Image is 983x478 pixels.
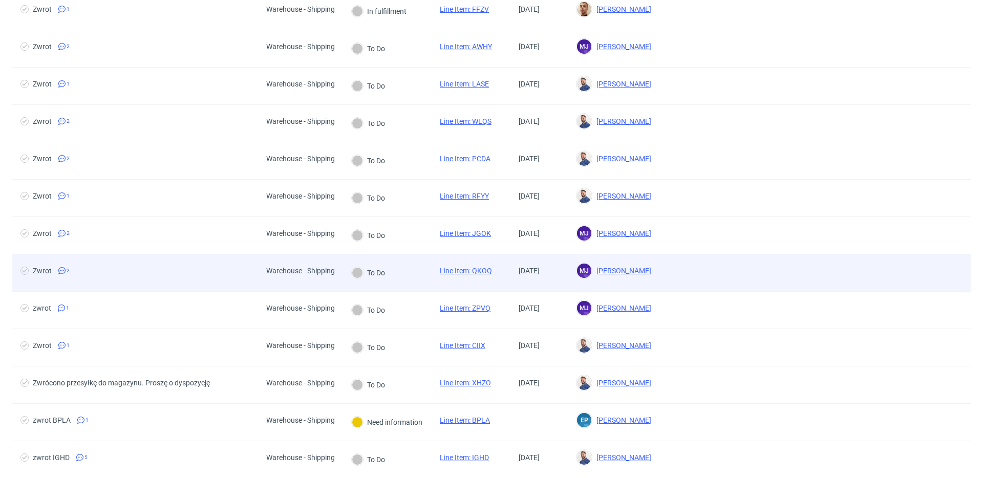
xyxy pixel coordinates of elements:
[592,341,651,350] span: [PERSON_NAME]
[84,453,88,462] span: 5
[33,42,52,51] div: Zwrot
[67,267,70,275] span: 2
[577,376,591,390] img: Michał Rachański
[67,341,70,350] span: 1
[33,80,52,88] div: Zwrot
[352,379,385,390] div: To Do
[592,229,651,237] span: [PERSON_NAME]
[352,6,407,17] div: In fulfillment
[519,80,540,88] span: [DATE]
[577,413,591,427] figcaption: EP
[592,155,651,163] span: [PERSON_NAME]
[592,267,651,275] span: [PERSON_NAME]
[33,379,210,387] div: Zwrócono przesyłkę do magazynu. Proszę o dyspozycję
[352,192,385,204] div: To Do
[440,5,489,13] a: Line Item: FFZV
[33,229,52,237] div: Zwrot
[519,229,540,237] span: [DATE]
[440,453,489,462] a: Line Item: IGHD
[33,267,52,275] div: Zwrot
[67,229,70,237] span: 2
[440,379,491,387] a: Line Item: XHZO
[592,304,651,312] span: [PERSON_NAME]
[592,379,651,387] span: [PERSON_NAME]
[519,192,540,200] span: [DATE]
[266,80,335,88] div: Warehouse - Shipping
[33,304,51,312] div: zwrot
[592,117,651,125] span: [PERSON_NAME]
[519,5,540,13] span: [DATE]
[519,453,540,462] span: [DATE]
[352,342,385,353] div: To Do
[352,118,385,129] div: To Do
[440,267,492,275] a: Line Item: QKOQ
[352,417,422,428] div: Need information
[352,305,385,316] div: To Do
[519,155,540,163] span: [DATE]
[352,454,385,465] div: To Do
[577,2,591,16] img: Bartłomiej Leśniczuk
[592,192,651,200] span: [PERSON_NAME]
[67,42,70,51] span: 2
[577,301,591,315] figcaption: MJ
[519,42,540,51] span: [DATE]
[440,416,490,424] a: Line Item: BPLA
[352,230,385,241] div: To Do
[67,80,70,88] span: 1
[266,229,335,237] div: Warehouse - Shipping
[519,117,540,125] span: [DATE]
[592,416,651,424] span: [PERSON_NAME]
[266,192,335,200] div: Warehouse - Shipping
[577,450,591,465] img: Michał Rachański
[266,416,335,424] div: Warehouse - Shipping
[33,5,52,13] div: Zwrot
[266,453,335,462] div: Warehouse - Shipping
[592,453,651,462] span: [PERSON_NAME]
[519,341,540,350] span: [DATE]
[266,42,335,51] div: Warehouse - Shipping
[266,5,335,13] div: Warehouse - Shipping
[266,304,335,312] div: Warehouse - Shipping
[266,267,335,275] div: Warehouse - Shipping
[33,416,71,424] div: zwrot BPLA
[577,189,591,203] img: Michał Rachański
[519,267,540,275] span: [DATE]
[577,77,591,91] img: Michał Rachański
[67,5,70,13] span: 1
[67,155,70,163] span: 2
[66,304,69,312] span: 1
[33,453,70,462] div: zwrot IGHD
[352,267,385,278] div: To Do
[577,114,591,128] img: Michał Rachański
[352,43,385,54] div: To Do
[440,155,490,163] a: Line Item: PCDA
[352,155,385,166] div: To Do
[592,5,651,13] span: [PERSON_NAME]
[577,338,591,353] img: Michał Rachański
[592,80,651,88] span: [PERSON_NAME]
[592,42,651,51] span: [PERSON_NAME]
[440,117,491,125] a: Line Item: WLQS
[67,117,70,125] span: 2
[577,151,591,166] img: Michał Rachański
[519,379,540,387] span: [DATE]
[67,192,70,200] span: 1
[440,304,490,312] a: Line Item: ZPVQ
[33,192,52,200] div: Zwrot
[266,341,335,350] div: Warehouse - Shipping
[352,80,385,92] div: To Do
[440,192,489,200] a: Line Item: RFYY
[440,341,485,350] a: Line Item: CIIX
[33,341,52,350] div: Zwrot
[577,39,591,54] figcaption: MJ
[440,42,492,51] a: Line Item: AWHY
[86,416,89,424] span: 1
[577,226,591,241] figcaption: MJ
[266,379,335,387] div: Warehouse - Shipping
[33,117,52,125] div: Zwrot
[33,155,52,163] div: Zwrot
[577,264,591,278] figcaption: MJ
[440,80,489,88] a: Line Item: LASE
[519,304,540,312] span: [DATE]
[266,155,335,163] div: Warehouse - Shipping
